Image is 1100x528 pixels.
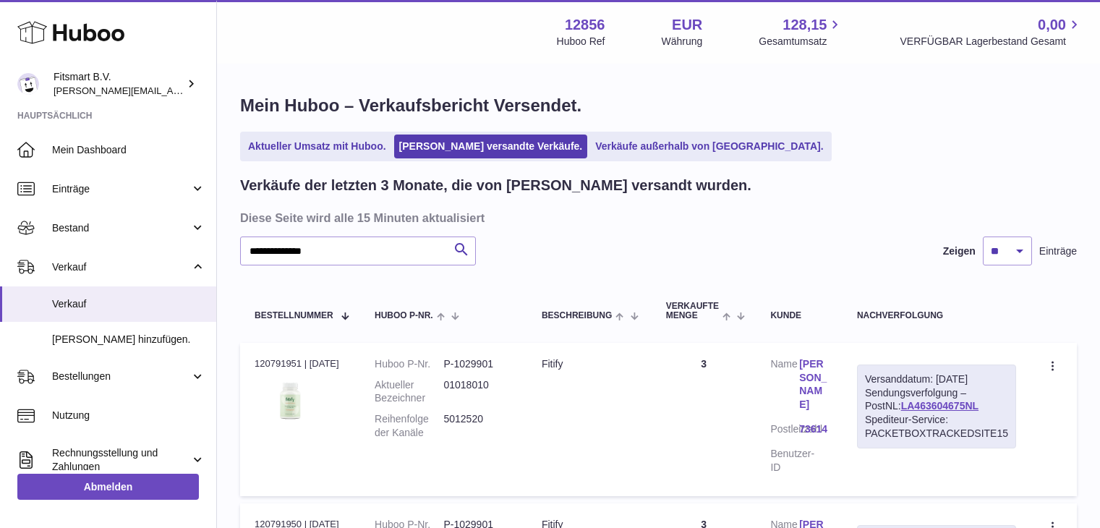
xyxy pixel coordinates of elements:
[443,412,512,440] dd: 5012520
[52,221,190,235] span: Bestand
[52,370,190,383] span: Bestellungen
[565,15,605,35] strong: 12856
[52,297,205,311] span: Verkauf
[770,357,799,416] dt: Name
[759,35,843,48] span: Gesamtumsatz
[799,422,828,436] a: 73614
[542,311,612,320] span: Beschreibung
[255,311,333,320] span: Bestellnummer
[243,135,391,158] a: Aktueller Umsatz mit Huboo.
[394,135,588,158] a: [PERSON_NAME] versandte Verkäufe.
[54,85,290,96] span: [PERSON_NAME][EMAIL_ADDRESS][DOMAIN_NAME]
[375,378,443,406] dt: Aktueller Bezeichner
[865,372,1008,386] div: Versanddatum: [DATE]
[1038,15,1066,35] span: 0,00
[375,357,443,371] dt: Huboo P-Nr.
[770,422,799,440] dt: Postleitzahl
[240,210,1073,226] h3: Diese Seite wird alle 15 Minuten aktualisiert
[666,302,719,320] span: Verkaufte Menge
[901,400,979,412] a: LA463604675NL
[759,15,843,48] a: 128,15 Gesamtumsatz
[54,70,184,98] div: Fitsmart B.V.
[857,311,1016,320] div: Nachverfolgung
[17,73,39,95] img: jonathan@leaderoo.com
[770,311,827,320] div: Kunde
[52,143,205,157] span: Mein Dashboard
[900,15,1083,48] a: 0,00 VERFÜGBAR Lagerbestand Gesamt
[255,357,346,370] div: 120791951 | [DATE]
[783,15,827,35] span: 128,15
[900,35,1083,48] span: VERFÜGBAR Lagerbestand Gesamt
[52,260,190,274] span: Verkauf
[672,15,702,35] strong: EUR
[52,182,190,196] span: Einträge
[662,35,703,48] div: Währung
[52,446,190,474] span: Rechnungsstellung und Zahlungen
[652,343,756,496] td: 3
[590,135,828,158] a: Verkäufe außerhalb von [GEOGRAPHIC_DATA].
[857,365,1016,448] div: Sendungsverfolgung – PostNL:
[770,447,799,474] dt: Benutzer-ID
[865,413,1008,440] div: Spediteur-Service: PACKETBOXTRACKEDSITE15
[375,311,433,320] span: Huboo P-Nr.
[943,244,976,258] label: Zeigen
[443,378,512,406] dd: 01018010
[17,474,199,500] a: Abmelden
[799,357,828,412] a: [PERSON_NAME]
[542,357,637,371] div: Fitify
[375,412,443,440] dt: Reihenfolge der Kanäle
[240,94,1077,117] h1: Mein Huboo – Verkaufsbericht Versendet.
[255,375,327,426] img: 128561739542540.png
[443,357,512,371] dd: P-1029901
[52,409,205,422] span: Nutzung
[52,333,205,346] span: [PERSON_NAME] hinzufügen.
[557,35,605,48] div: Huboo Ref
[1039,244,1077,258] span: Einträge
[240,176,751,195] h2: Verkäufe der letzten 3 Monate, die von [PERSON_NAME] versandt wurden.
